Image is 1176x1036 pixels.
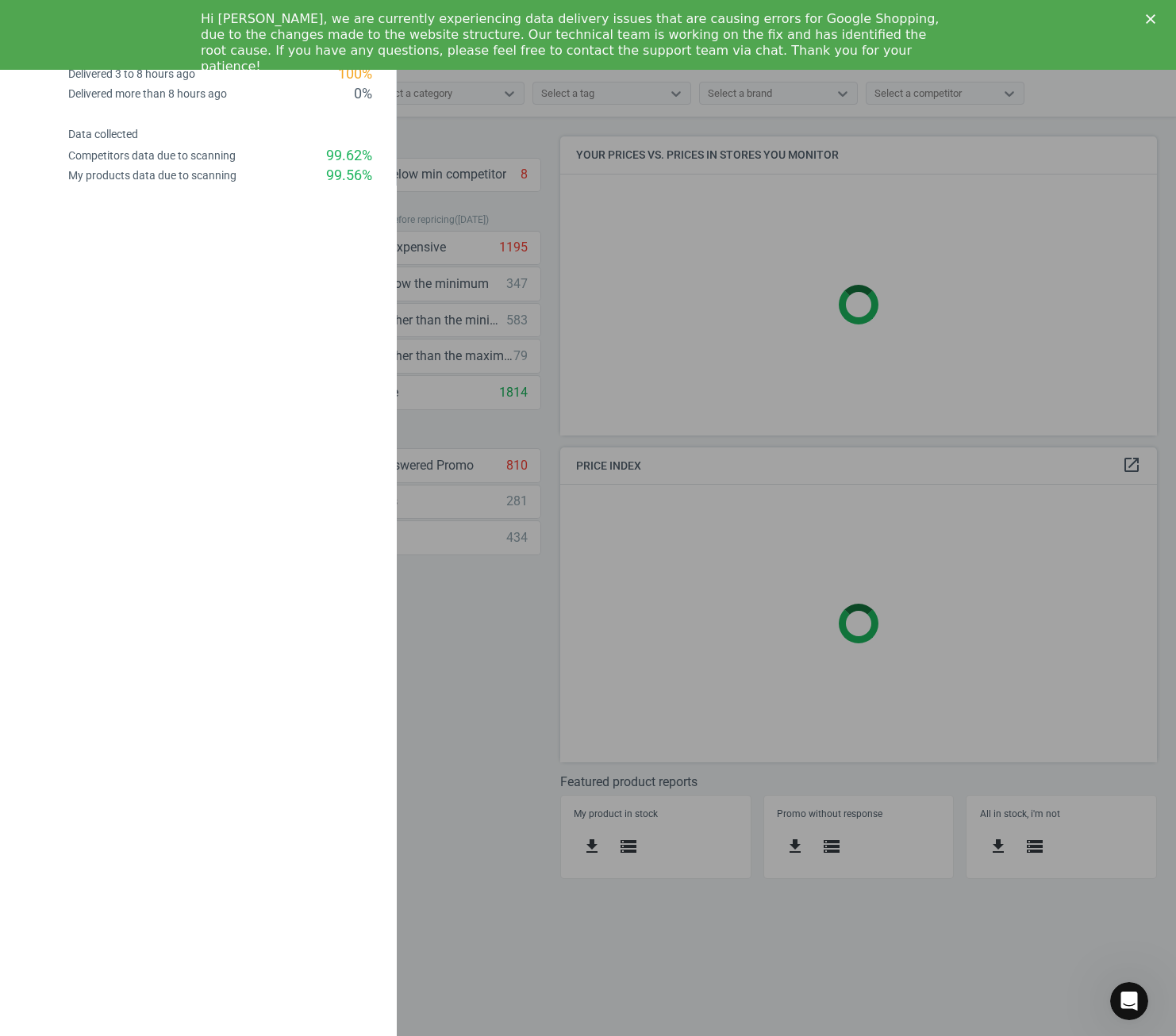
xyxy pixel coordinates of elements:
[1146,14,1162,24] div: Close
[201,11,950,75] div: Hi [PERSON_NAME], we are currently experiencing data delivery issues that are causing errors for ...
[338,64,372,84] div: 100 %
[68,128,396,141] h4: Data collected
[68,86,227,102] div: Delivered more than 8 hours ago
[326,146,372,166] div: 99.62 %
[68,168,236,183] div: My products data due to scanning
[68,148,236,163] div: Competitors data due to scanning
[326,166,372,186] div: 99.56 %
[68,67,195,82] div: Delivered 3 to 8 hours ago
[354,84,372,104] div: 0 %
[1110,982,1148,1020] iframe: Intercom live chat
